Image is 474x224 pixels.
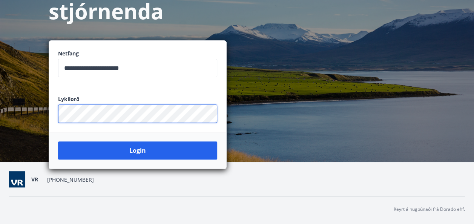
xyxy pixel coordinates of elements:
img: h1DCrhVUh6g8WbTUD5zAlub4w3joeyG8qLCxl1Li.jpg [9,171,25,187]
label: Netfang [58,50,217,57]
span: VR [31,176,38,183]
span: [PHONE_NUMBER] [47,176,94,184]
p: Keyrt á hugbúnaði frá Dorado ehf. [394,206,465,213]
button: Login [58,141,217,160]
label: Lykilorð [58,95,217,103]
